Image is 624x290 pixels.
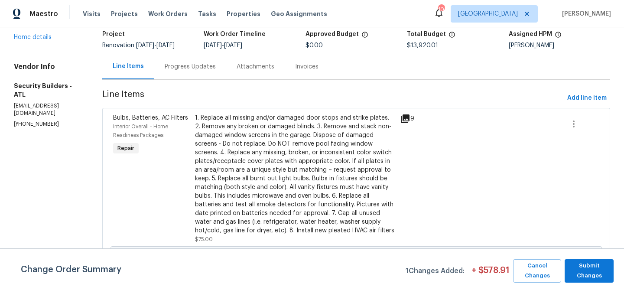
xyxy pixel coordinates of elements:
[295,62,318,71] div: Invoices
[198,11,216,17] span: Tasks
[400,114,435,124] div: 9
[102,90,564,106] span: Line Items
[113,115,188,121] span: Bulbs, Batteries, AC Filters
[361,31,368,42] span: The total cost of line items that have been approved by both Opendoor and the Trade Partner. This...
[438,5,444,14] div: 103
[113,124,168,138] span: Interior Overall - Home Readiness Packages
[14,102,81,117] p: [EMAIL_ADDRESS][DOMAIN_NAME]
[148,10,188,18] span: Work Orders
[165,62,216,71] div: Progress Updates
[102,31,125,37] h5: Project
[407,31,446,37] h5: Total Budget
[564,90,610,106] button: Add line item
[305,42,323,49] span: $0.00
[569,261,609,281] span: Submit Changes
[14,34,52,40] a: Home details
[204,42,222,49] span: [DATE]
[271,10,327,18] span: Geo Assignments
[113,62,144,71] div: Line Items
[458,10,518,18] span: [GEOGRAPHIC_DATA]
[509,31,552,37] h5: Assigned HPM
[111,10,138,18] span: Projects
[567,93,607,104] span: Add line item
[448,31,455,42] span: The total cost of line items that have been proposed by Opendoor. This sum includes line items th...
[83,10,101,18] span: Visits
[204,31,266,37] h5: Work Order Timeline
[517,261,557,281] span: Cancel Changes
[509,42,610,49] div: [PERSON_NAME]
[406,263,465,283] span: 1 Changes Added:
[195,237,213,242] span: $75.00
[195,114,395,235] div: 1. Replace all missing and/or damaged door stops and strike plates. 2. Remove any broken or damag...
[555,31,562,42] span: The hpm assigned to this work order.
[136,42,175,49] span: -
[407,42,438,49] span: $13,920.01
[224,42,242,49] span: [DATE]
[29,10,58,18] span: Maestro
[471,266,510,283] span: + $ 578.91
[305,31,359,37] h5: Approved Budget
[204,42,242,49] span: -
[156,42,175,49] span: [DATE]
[559,10,611,18] span: [PERSON_NAME]
[237,62,274,71] div: Attachments
[513,259,561,283] button: Cancel Changes
[21,259,121,283] span: Change Order Summary
[565,259,614,283] button: Submit Changes
[227,10,260,18] span: Properties
[114,144,138,153] span: Repair
[14,121,81,128] p: [PHONE_NUMBER]
[136,42,154,49] span: [DATE]
[14,81,81,99] h5: Security Builders - ATL
[14,62,81,71] h4: Vendor Info
[102,42,175,49] span: Renovation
